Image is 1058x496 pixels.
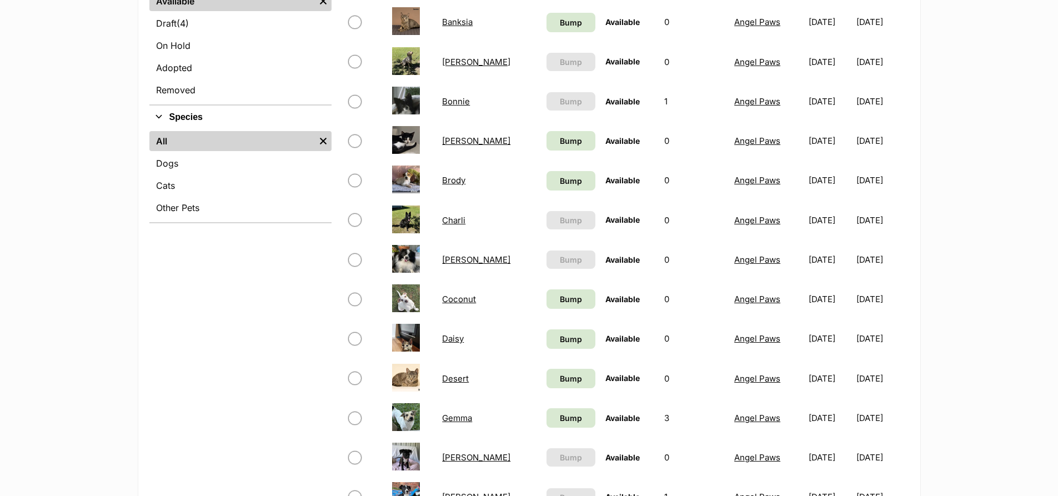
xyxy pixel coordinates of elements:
[149,129,332,222] div: Species
[660,161,729,199] td: 0
[442,373,469,384] a: Desert
[660,3,729,41] td: 0
[734,254,780,265] a: Angel Paws
[856,122,907,160] td: [DATE]
[804,161,855,199] td: [DATE]
[804,122,855,160] td: [DATE]
[560,56,582,68] span: Bump
[149,58,332,78] a: Adopted
[560,412,582,424] span: Bump
[804,319,855,358] td: [DATE]
[856,161,907,199] td: [DATE]
[560,135,582,147] span: Bump
[560,175,582,187] span: Bump
[442,17,473,27] a: Banksia
[605,176,640,185] span: Available
[149,80,332,100] a: Removed
[546,53,595,71] button: Bump
[804,241,855,279] td: [DATE]
[605,255,640,264] span: Available
[804,359,855,398] td: [DATE]
[734,215,780,226] a: Angel Paws
[546,92,595,111] button: Bump
[442,333,464,344] a: Daisy
[856,43,907,81] td: [DATE]
[605,136,640,146] span: Available
[315,131,332,151] a: Remove filter
[442,57,510,67] a: [PERSON_NAME]
[856,241,907,279] td: [DATE]
[804,280,855,318] td: [DATE]
[660,399,729,437] td: 3
[856,280,907,318] td: [DATE]
[734,413,780,423] a: Angel Paws
[734,17,780,27] a: Angel Paws
[442,254,510,265] a: [PERSON_NAME]
[546,448,595,467] button: Bump
[177,17,189,30] span: (4)
[560,214,582,226] span: Bump
[605,17,640,27] span: Available
[442,294,476,304] a: Coconut
[660,359,729,398] td: 0
[734,96,780,107] a: Angel Paws
[605,294,640,304] span: Available
[856,3,907,41] td: [DATE]
[660,280,729,318] td: 0
[856,359,907,398] td: [DATE]
[605,413,640,423] span: Available
[149,13,332,33] a: Draft
[734,452,780,463] a: Angel Paws
[734,373,780,384] a: Angel Paws
[560,452,582,463] span: Bump
[856,438,907,477] td: [DATE]
[605,97,640,106] span: Available
[605,57,640,66] span: Available
[560,333,582,345] span: Bump
[856,319,907,358] td: [DATE]
[546,171,595,191] a: Bump
[804,201,855,239] td: [DATE]
[804,82,855,121] td: [DATE]
[856,201,907,239] td: [DATE]
[560,96,582,107] span: Bump
[442,215,465,226] a: Charli
[605,453,640,462] span: Available
[804,43,855,81] td: [DATE]
[804,399,855,437] td: [DATE]
[856,399,907,437] td: [DATE]
[149,153,332,173] a: Dogs
[734,333,780,344] a: Angel Paws
[149,198,332,218] a: Other Pets
[442,96,470,107] a: Bonnie
[442,413,472,423] a: Gemma
[442,175,465,186] a: Brody
[605,334,640,343] span: Available
[546,13,595,32] a: Bump
[660,201,729,239] td: 0
[605,373,640,383] span: Available
[546,131,595,151] a: Bump
[546,250,595,269] button: Bump
[149,36,332,56] a: On Hold
[660,43,729,81] td: 0
[734,294,780,304] a: Angel Paws
[804,3,855,41] td: [DATE]
[560,293,582,305] span: Bump
[734,57,780,67] a: Angel Paws
[660,319,729,358] td: 0
[442,452,510,463] a: [PERSON_NAME]
[546,211,595,229] button: Bump
[605,215,640,224] span: Available
[149,176,332,196] a: Cats
[149,131,315,151] a: All
[546,408,595,428] a: Bump
[856,82,907,121] td: [DATE]
[149,110,332,124] button: Species
[560,254,582,265] span: Bump
[734,136,780,146] a: Angel Paws
[560,373,582,384] span: Bump
[546,329,595,349] a: Bump
[660,82,729,121] td: 1
[804,438,855,477] td: [DATE]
